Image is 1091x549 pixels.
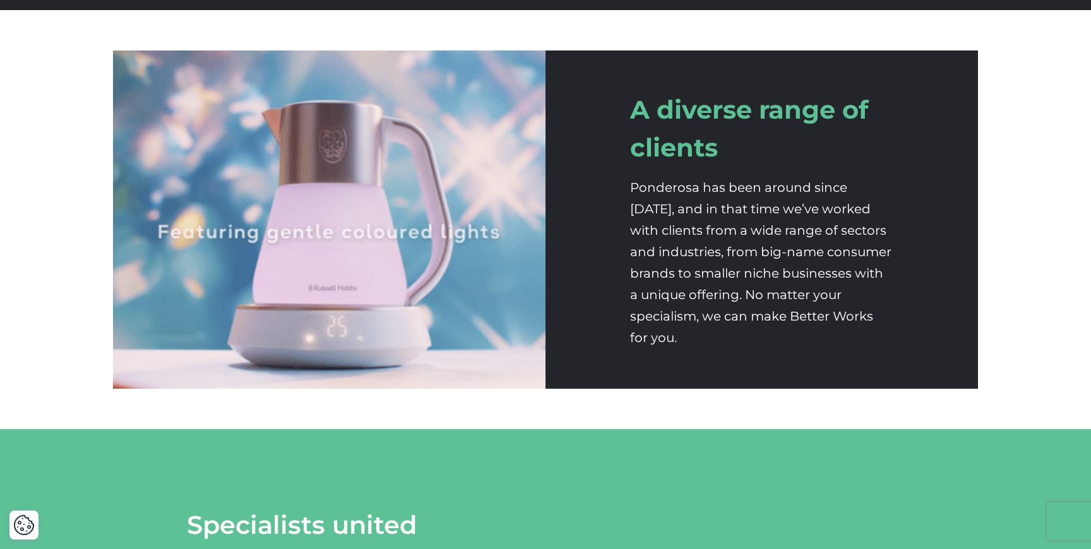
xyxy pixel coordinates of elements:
[113,50,545,389] img: Screenshot 2025-04-30 at 11.49.37
[187,510,905,540] div: Specialists united
[630,91,894,167] h2: A diverse range of clients
[13,514,35,536] img: Revisit consent button
[13,514,35,536] button: Cookie Settings
[630,177,894,348] p: Ponderosa has been around since [DATE], and in that time we’ve worked with clients from a wide ra...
